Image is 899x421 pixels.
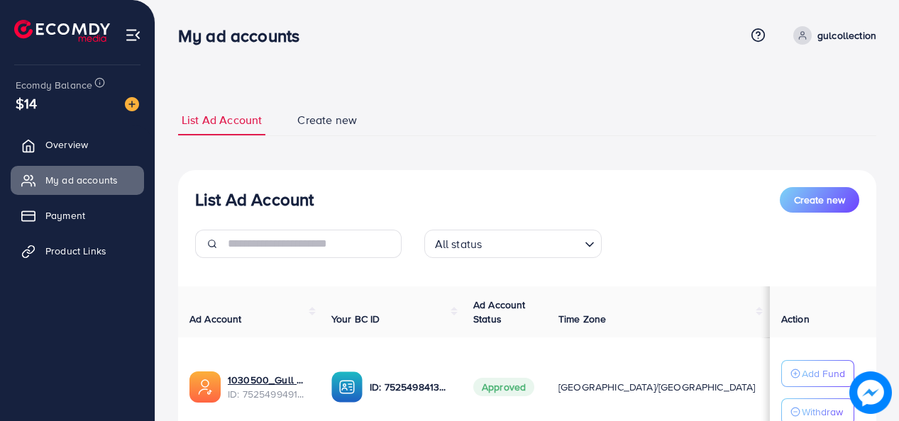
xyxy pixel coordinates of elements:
[802,403,843,420] p: Withdraw
[558,312,606,326] span: Time Zone
[558,380,756,394] span: [GEOGRAPHIC_DATA]/[GEOGRAPHIC_DATA]
[189,371,221,403] img: ic-ads-acc.e4c84228.svg
[125,27,141,43] img: menu
[178,26,311,46] h3: My ad accounts
[473,298,526,326] span: Ad Account Status
[195,189,314,210] h3: List Ad Account
[228,387,309,401] span: ID: 7525499491445981185
[331,312,380,326] span: Your BC ID
[11,201,144,230] a: Payment
[45,208,85,223] span: Payment
[297,112,357,128] span: Create new
[849,371,892,414] img: image
[424,230,602,258] div: Search for option
[370,378,451,395] p: ID: 7525498413012254727
[45,244,106,258] span: Product Links
[16,78,92,92] span: Ecomdy Balance
[45,173,118,187] span: My ad accounts
[781,312,810,326] span: Action
[781,360,854,387] button: Add Fund
[182,112,262,128] span: List Ad Account
[780,187,859,213] button: Create new
[228,373,309,402] div: <span class='underline'>1030500_Gull Collection_1752166905906</span></br>7525499491445981185
[788,26,876,45] a: gulcollection
[125,97,139,111] img: image
[473,378,534,396] span: Approved
[794,193,845,207] span: Create new
[486,231,578,254] input: Search for option
[45,137,88,152] span: Overview
[11,166,144,194] a: My ad accounts
[432,234,485,254] span: All status
[817,27,876,44] p: gulcollection
[189,312,242,326] span: Ad Account
[331,371,363,403] img: ic-ba-acc.ded83a64.svg
[11,237,144,265] a: Product Links
[14,20,110,42] img: logo
[228,373,309,387] a: 1030500_Gull Collection_1752166905906
[11,130,144,159] a: Overview
[16,93,37,113] span: $14
[802,365,845,382] p: Add Fund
